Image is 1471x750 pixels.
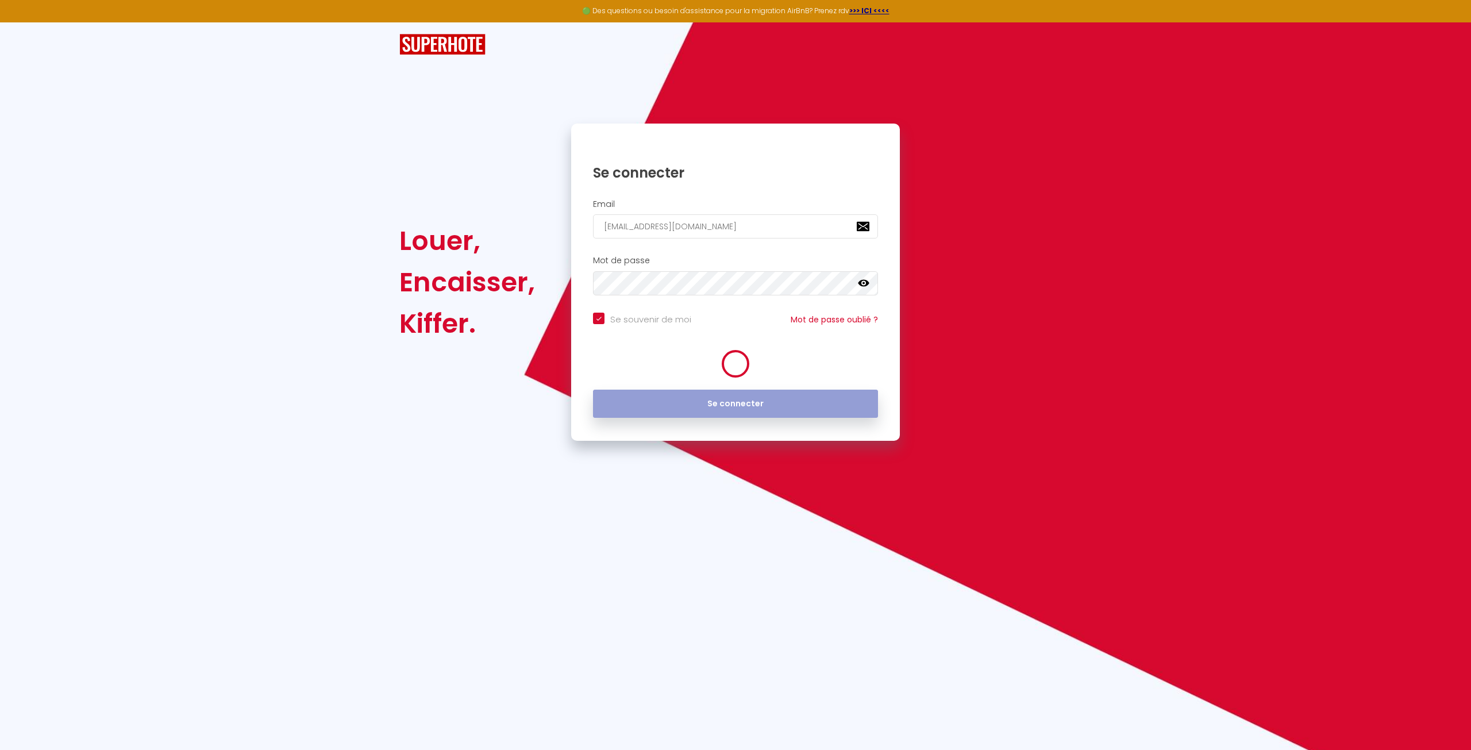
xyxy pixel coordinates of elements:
[593,256,878,266] h2: Mot de passe
[399,303,535,344] div: Kiffer.
[593,164,878,182] h1: Se connecter
[593,390,878,418] button: Se connecter
[399,34,486,55] img: SuperHote logo
[399,261,535,303] div: Encaisser,
[593,199,878,209] h2: Email
[849,6,889,16] a: >>> ICI <<<<
[593,214,878,239] input: Ton Email
[791,314,878,325] a: Mot de passe oublié ?
[399,220,535,261] div: Louer,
